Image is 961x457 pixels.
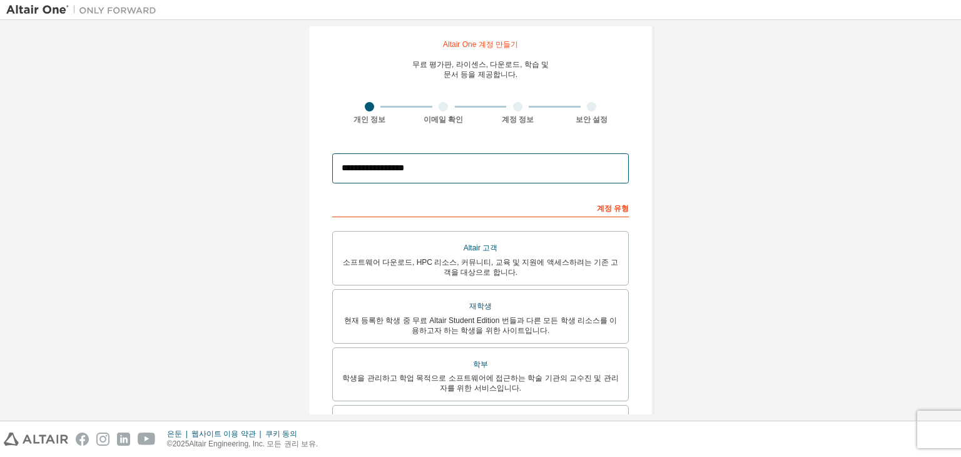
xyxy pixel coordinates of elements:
img: 알타이르 원 [6,4,163,16]
img: instagram.svg [96,433,109,446]
font: © [167,439,173,448]
font: 계정 정보 [502,115,534,124]
font: 학부 [473,360,488,369]
font: 재학생 [469,302,492,311]
font: 2025 [173,439,190,448]
font: 웹사이트 이용 약관 [191,429,256,438]
font: 쿠키 동의 [265,429,297,438]
font: Altair Engineering, Inc. 모든 권리 보유. [189,439,318,448]
font: Altair 고객 [464,244,498,252]
font: 이메일 확인 [424,115,463,124]
font: 소프트웨어 다운로드, HPC 리소스, 커뮤니티, 교육 및 지원에 액세스하려는 기존 고객을 대상으로 합니다. [343,258,619,277]
font: 계정 유형 [597,204,629,213]
img: linkedin.svg [117,433,130,446]
img: facebook.svg [76,433,89,446]
img: altair_logo.svg [4,433,68,446]
img: youtube.svg [138,433,156,446]
font: 은둔 [167,429,182,438]
font: 무료 평가판, 라이센스, 다운로드, 학습 및 [412,60,549,69]
font: 문서 등을 제공합니다. [444,70,517,79]
font: 보안 설정 [576,115,608,124]
font: 현재 등록한 학생 중 무료 Altair Student Edition 번들과 다른 모든 학생 리소스를 이용하고자 하는 학생을 위한 사이트입니다. [344,316,618,335]
font: 개인 정보 [353,115,385,124]
font: Altair One 계정 만들기 [443,40,518,49]
font: 학생을 관리하고 학업 목적으로 소프트웨어에 접근하는 학술 기관의 교수진 및 관리자를 위한 서비스입니다. [342,374,618,393]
